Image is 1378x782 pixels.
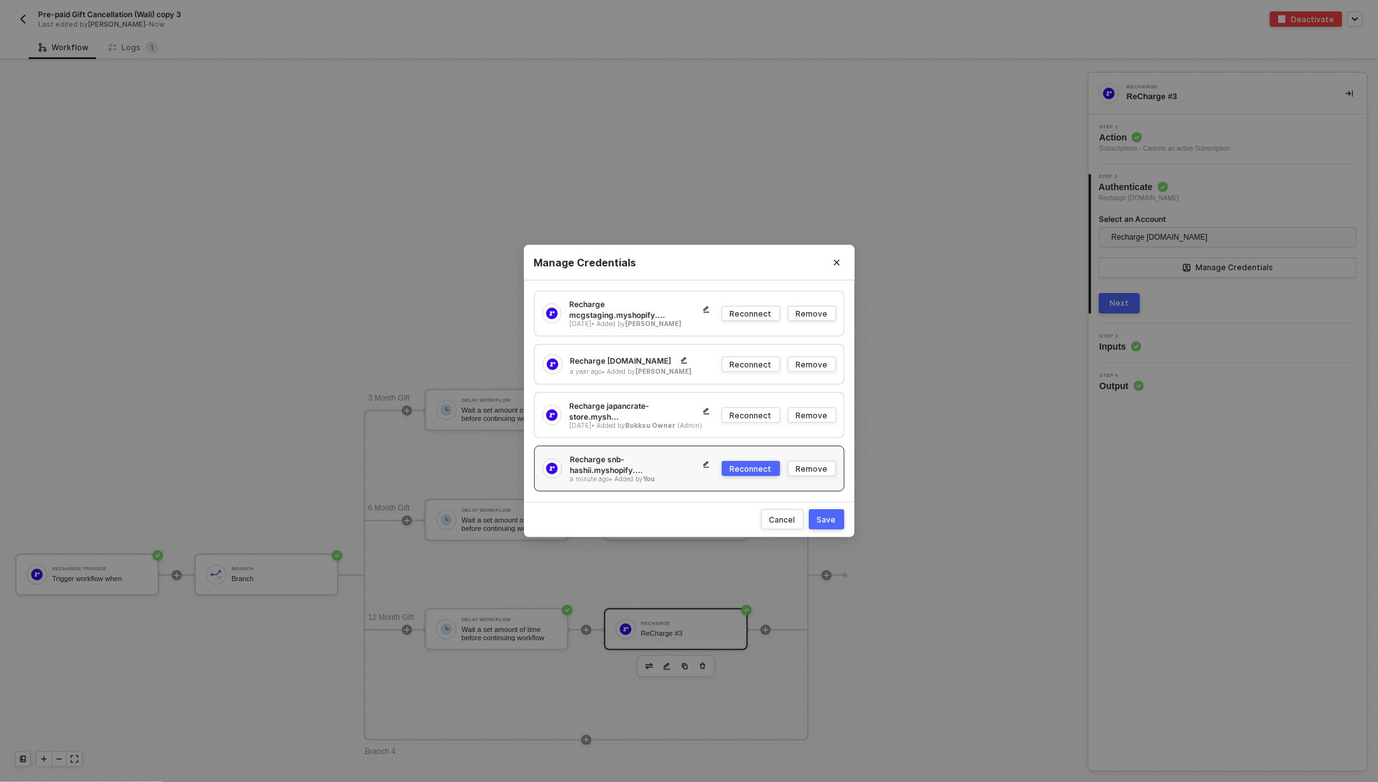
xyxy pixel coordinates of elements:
div: a minute ago • Added by [570,474,722,483]
div: Save [817,514,836,525]
img: integration-icon [546,463,558,474]
b: You [643,475,656,483]
div: Reconnect [730,308,772,319]
div: Reconnect [730,359,772,370]
div: [DATE] • Added by [569,319,722,328]
img: integration-icon [547,359,558,370]
b: [PERSON_NAME] [636,367,692,375]
div: Reconnect [730,463,772,474]
div: Reconnect [730,410,772,421]
div: Recharge mcgstaging.myshopify.... [569,299,722,320]
div: Remove [796,359,828,370]
button: Reconnect [722,357,780,372]
button: Cancel [761,509,804,530]
button: Reconnect [722,408,780,423]
div: Remove [796,410,828,421]
div: Recharge [DOMAIN_NAME] [570,353,699,368]
button: Remove [788,461,836,476]
button: Close [819,245,855,280]
b: Bokksu Owner [625,422,675,429]
img: integration-icon [546,409,558,421]
div: [DATE] • Added by (Admin) [569,421,721,430]
img: integration-icon [546,308,558,319]
button: Remove [788,306,836,321]
button: Reconnect [722,306,780,321]
div: Recharge snb-hashii.myshopify.... [570,454,722,476]
div: Manage Credentials [534,256,844,270]
button: Save [809,509,844,530]
div: Remove [796,463,828,474]
button: Remove [788,408,836,423]
div: Recharge japancrate-store.mysh... [569,401,721,422]
div: a year ago • Added by [570,367,699,376]
div: Remove [796,308,828,319]
div: Cancel [769,514,796,525]
button: Reconnect [722,461,780,476]
b: [PERSON_NAME] [625,320,682,327]
button: Remove [788,357,836,372]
